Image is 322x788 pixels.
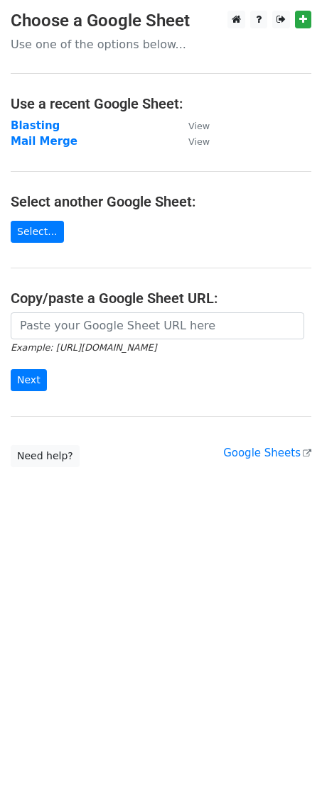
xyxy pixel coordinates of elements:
h4: Select another Google Sheet: [11,193,311,210]
small: View [188,136,210,147]
h4: Use a recent Google Sheet: [11,95,311,112]
a: Select... [11,221,64,243]
small: View [188,121,210,131]
h3: Choose a Google Sheet [11,11,311,31]
input: Paste your Google Sheet URL here [11,312,304,339]
small: Example: [URL][DOMAIN_NAME] [11,342,156,353]
a: Google Sheets [223,447,311,459]
a: Need help? [11,445,80,467]
a: Mail Merge [11,135,77,148]
p: Use one of the options below... [11,37,311,52]
a: View [174,135,210,148]
a: View [174,119,210,132]
a: Blasting [11,119,60,132]
h4: Copy/paste a Google Sheet URL: [11,290,311,307]
input: Next [11,369,47,391]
